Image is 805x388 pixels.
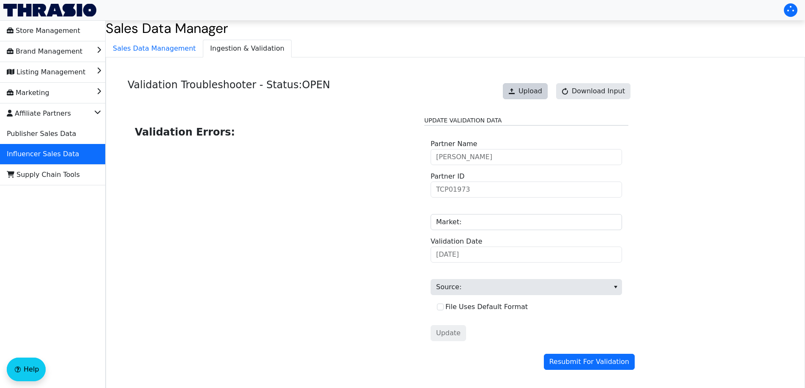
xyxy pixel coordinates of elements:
[549,357,629,367] span: Resubmit For Validation
[106,40,202,57] span: Sales Data Management
[135,125,411,140] h2: Validation Errors:
[7,147,79,161] span: Influencer Sales Data
[431,279,622,295] span: Source:
[7,45,82,58] span: Brand Management
[7,24,80,38] span: Store Management
[556,83,630,99] button: Download Input
[7,107,71,120] span: Affiliate Partners
[7,358,46,381] button: Help floatingactionbutton
[572,86,625,96] span: Download Input
[544,354,635,370] button: Resubmit For Validation
[7,86,49,100] span: Marketing
[503,83,548,99] button: Upload
[24,364,39,374] span: Help
[3,4,96,16] img: Thrasio Logo
[106,20,805,36] h2: Sales Data Manager
[424,116,628,126] legend: Update Validation Data
[518,86,542,96] span: Upload
[431,171,464,182] label: Partner ID
[431,139,477,149] label: Partner Name
[203,40,291,57] span: Ingestion & Validation
[609,279,622,295] button: select
[7,65,85,79] span: Listing Management
[431,236,482,247] label: Validation Date
[445,303,528,311] label: File Uses Default Format
[7,127,76,141] span: Publisher Sales Data
[128,79,330,106] h4: Validation Troubleshooter - Status: OPEN
[7,168,80,182] span: Supply Chain Tools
